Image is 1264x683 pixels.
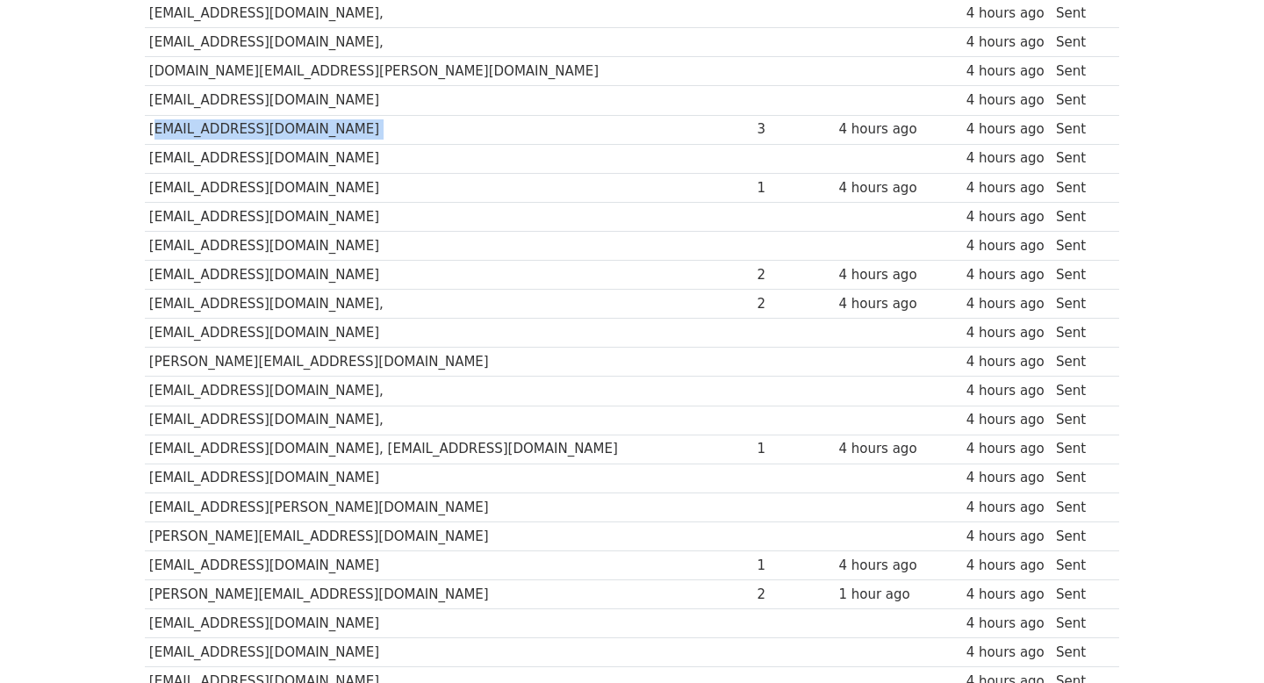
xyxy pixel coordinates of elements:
iframe: Chat Widget [1176,599,1264,683]
td: [PERSON_NAME][EMAIL_ADDRESS][DOMAIN_NAME] [145,580,753,609]
div: 4 hours ago [966,236,1048,256]
div: 4 hours ago [838,178,958,198]
td: [EMAIL_ADDRESS][DOMAIN_NAME] [145,202,753,231]
td: [EMAIL_ADDRESS][DOMAIN_NAME] [145,115,753,144]
td: Sent [1052,492,1110,521]
div: Chat-widget [1176,599,1264,683]
td: Sent [1052,406,1110,435]
div: 4 hours ago [838,556,958,576]
td: Sent [1052,609,1110,638]
div: 4 hours ago [966,614,1048,634]
div: 1 [758,439,830,459]
td: Sent [1052,638,1110,667]
td: Sent [1052,290,1110,319]
td: Sent [1052,319,1110,348]
td: [PERSON_NAME][EMAIL_ADDRESS][DOMAIN_NAME] [145,348,753,377]
td: [EMAIL_ADDRESS][DOMAIN_NAME] [145,609,753,638]
td: [EMAIL_ADDRESS][DOMAIN_NAME] [145,638,753,667]
td: Sent [1052,28,1110,57]
div: 1 [758,556,830,576]
td: [PERSON_NAME][EMAIL_ADDRESS][DOMAIN_NAME] [145,521,753,550]
div: 4 hours ago [838,294,958,314]
div: 4 hours ago [966,527,1048,547]
div: 4 hours ago [966,119,1048,140]
div: 4 hours ago [966,294,1048,314]
div: 4 hours ago [838,265,958,285]
td: Sent [1052,580,1110,609]
div: 4 hours ago [966,352,1048,372]
td: [EMAIL_ADDRESS][DOMAIN_NAME] [145,464,753,492]
div: 4 hours ago [966,323,1048,343]
div: 4 hours ago [966,4,1048,24]
div: 4 hours ago [966,207,1048,227]
div: 4 hours ago [966,468,1048,488]
div: 4 hours ago [966,265,1048,285]
td: Sent [1052,435,1110,464]
div: 4 hours ago [966,61,1048,82]
div: 3 [758,119,830,140]
td: [EMAIL_ADDRESS][DOMAIN_NAME], [145,290,753,319]
td: Sent [1052,202,1110,231]
td: [EMAIL_ADDRESS][PERSON_NAME][DOMAIN_NAME] [145,492,753,521]
div: 4 hours ago [966,148,1048,169]
td: [EMAIL_ADDRESS][DOMAIN_NAME], [145,28,753,57]
td: [EMAIL_ADDRESS][DOMAIN_NAME] [145,231,753,260]
td: [DOMAIN_NAME][EMAIL_ADDRESS][PERSON_NAME][DOMAIN_NAME] [145,57,753,86]
td: Sent [1052,231,1110,260]
td: Sent [1052,86,1110,115]
div: 4 hours ago [966,439,1048,459]
div: 1 hour ago [838,585,958,605]
td: Sent [1052,521,1110,550]
div: 4 hours ago [966,556,1048,576]
div: 2 [758,265,830,285]
td: Sent [1052,377,1110,406]
td: Sent [1052,173,1110,202]
td: Sent [1052,57,1110,86]
td: [EMAIL_ADDRESS][DOMAIN_NAME] [145,261,753,290]
div: 4 hours ago [838,439,958,459]
div: 4 hours ago [966,498,1048,518]
div: 4 hours ago [966,90,1048,111]
div: 1 [758,178,830,198]
div: 4 hours ago [838,119,958,140]
td: Sent [1052,144,1110,173]
td: Sent [1052,550,1110,579]
div: 4 hours ago [966,32,1048,53]
div: 4 hours ago [966,381,1048,401]
td: [EMAIL_ADDRESS][DOMAIN_NAME], [EMAIL_ADDRESS][DOMAIN_NAME] [145,435,753,464]
td: [EMAIL_ADDRESS][DOMAIN_NAME], [145,406,753,435]
td: Sent [1052,348,1110,377]
td: [EMAIL_ADDRESS][DOMAIN_NAME] [145,173,753,202]
td: [EMAIL_ADDRESS][DOMAIN_NAME] [145,86,753,115]
div: 4 hours ago [966,410,1048,430]
div: 4 hours ago [966,178,1048,198]
div: 4 hours ago [966,585,1048,605]
td: Sent [1052,464,1110,492]
td: Sent [1052,261,1110,290]
td: Sent [1052,115,1110,144]
div: 2 [758,585,830,605]
div: 2 [758,294,830,314]
td: [EMAIL_ADDRESS][DOMAIN_NAME], [145,377,753,406]
td: [EMAIL_ADDRESS][DOMAIN_NAME] [145,550,753,579]
td: [EMAIL_ADDRESS][DOMAIN_NAME] [145,144,753,173]
td: [EMAIL_ADDRESS][DOMAIN_NAME] [145,319,753,348]
div: 4 hours ago [966,643,1048,663]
